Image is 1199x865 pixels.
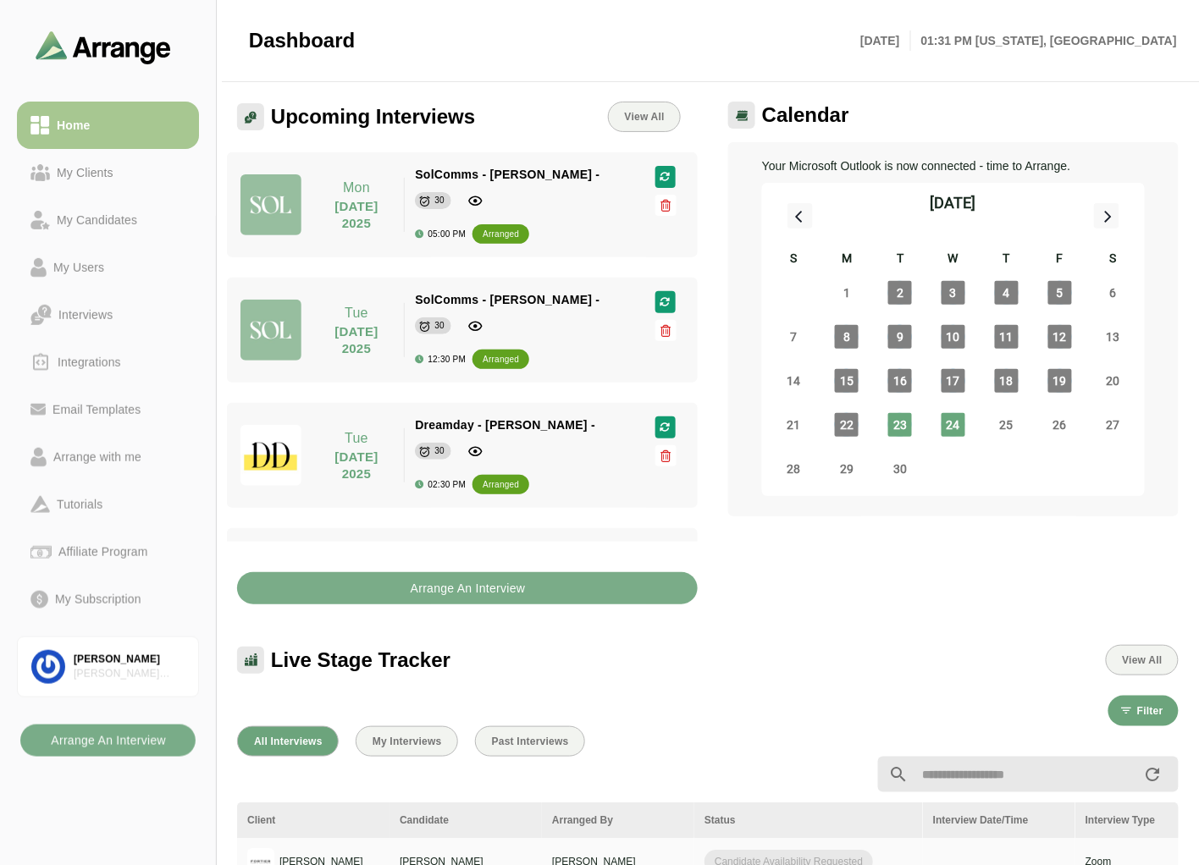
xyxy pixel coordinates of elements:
[762,102,849,128] span: Calendar
[50,494,109,515] div: Tutorials
[1102,369,1125,393] span: Saturday, September 20, 2025
[475,726,585,757] button: Past Interviews
[50,725,166,757] b: Arrange An Interview
[253,736,323,747] span: All Interviews
[17,102,199,149] a: Home
[980,249,1033,271] div: T
[271,647,450,673] span: Live Stage Tracker
[17,339,199,386] a: Integrations
[17,481,199,528] a: Tutorials
[415,480,466,489] div: 02:30 PM
[237,726,339,757] button: All Interviews
[17,196,199,244] a: My Candidates
[434,443,445,460] div: 30
[247,813,379,828] div: Client
[47,257,111,278] div: My Users
[933,813,1065,828] div: Interview Date/Time
[491,736,569,747] span: Past Interviews
[240,425,301,486] img: dreamdayla_logo.jpg
[1106,645,1179,675] button: View All
[410,572,526,604] b: Arrange An Interview
[483,226,519,243] div: arranged
[860,30,910,51] p: [DATE]
[782,457,805,481] span: Sunday, September 28, 2025
[50,115,97,135] div: Home
[17,244,199,291] a: My Users
[942,281,965,305] span: Wednesday, September 3, 2025
[704,813,913,828] div: Status
[1136,705,1163,717] span: Filter
[1102,413,1125,437] span: Saturday, September 27, 2025
[762,156,1145,176] p: Your Microsoft Outlook is now connected - time to Arrange.
[249,28,355,53] span: Dashboard
[47,447,148,467] div: Arrange with me
[1102,325,1125,349] span: Saturday, September 13, 2025
[415,293,599,306] span: SolComms - [PERSON_NAME] -
[1086,249,1140,271] div: S
[608,102,681,132] a: View All
[372,736,442,747] span: My Interviews
[1143,764,1163,785] i: appended action
[835,457,859,481] span: Monday, September 29, 2025
[52,542,154,562] div: Affiliate Program
[995,325,1019,349] span: Thursday, September 11, 2025
[434,192,445,209] div: 30
[415,168,599,181] span: SolComms - [PERSON_NAME] -
[240,174,301,235] img: solcomms_logo.jpg
[319,323,395,357] p: [DATE] 2025
[237,572,698,604] button: Arrange An Interview
[74,667,185,681] div: [PERSON_NAME] Associates
[36,30,171,63] img: arrangeai-name-small-logo.4d2b8aee.svg
[782,325,805,349] span: Sunday, September 7, 2025
[1048,413,1072,437] span: Friday, September 26, 2025
[415,355,466,364] div: 12:30 PM
[483,351,519,368] div: arranged
[874,249,927,271] div: T
[319,428,395,449] p: Tue
[356,726,458,757] button: My Interviews
[888,281,912,305] span: Tuesday, September 2, 2025
[942,325,965,349] span: Wednesday, September 10, 2025
[995,281,1019,305] span: Thursday, September 4, 2025
[1033,249,1086,271] div: F
[434,317,445,334] div: 30
[17,636,199,697] a: [PERSON_NAME][PERSON_NAME] Associates
[782,369,805,393] span: Sunday, September 14, 2025
[319,303,395,323] p: Tue
[50,210,144,230] div: My Candidates
[942,369,965,393] span: Wednesday, September 17, 2025
[835,413,859,437] span: Monday, September 22, 2025
[240,300,301,361] img: solcomms_logo.jpg
[995,369,1019,393] span: Thursday, September 18, 2025
[20,725,196,757] button: Arrange An Interview
[17,576,199,623] a: My Subscription
[17,433,199,481] a: Arrange with me
[995,413,1019,437] span: Thursday, September 25, 2025
[415,418,595,432] span: Dreamday - [PERSON_NAME] -
[927,249,981,271] div: W
[911,30,1177,51] p: 01:31 PM [US_STATE], [GEOGRAPHIC_DATA]
[552,813,684,828] div: Arranged By
[835,369,859,393] span: Monday, September 15, 2025
[17,386,199,433] a: Email Templates
[782,413,805,437] span: Sunday, September 21, 2025
[17,528,199,576] a: Affiliate Program
[888,413,912,437] span: Tuesday, September 23, 2025
[888,369,912,393] span: Tuesday, September 16, 2025
[931,191,976,215] div: [DATE]
[888,325,912,349] span: Tuesday, September 9, 2025
[942,413,965,437] span: Wednesday, September 24, 2025
[888,457,912,481] span: Tuesday, September 30, 2025
[1048,369,1072,393] span: Friday, September 19, 2025
[821,249,874,271] div: M
[46,399,147,420] div: Email Templates
[319,198,395,232] p: [DATE] 2025
[483,477,519,493] div: arranged
[400,813,532,828] div: Candidate
[1048,325,1072,349] span: Friday, September 12, 2025
[1108,696,1179,726] button: Filter
[52,305,119,325] div: Interviews
[835,281,859,305] span: Monday, September 1, 2025
[319,178,395,198] p: Mon
[1122,654,1163,666] span: View All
